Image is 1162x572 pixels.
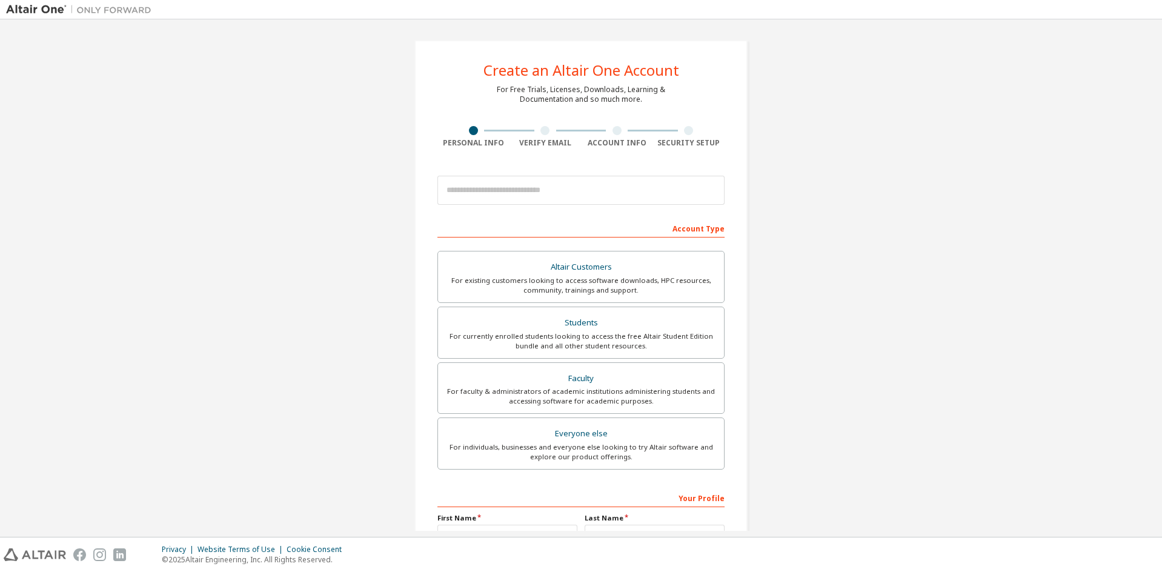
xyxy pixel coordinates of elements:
div: Create an Altair One Account [483,63,679,78]
div: For faculty & administrators of academic institutions administering students and accessing softwa... [445,387,717,406]
img: facebook.svg [73,548,86,561]
img: instagram.svg [93,548,106,561]
img: Altair One [6,4,158,16]
div: Cookie Consent [287,545,349,554]
div: Security Setup [653,138,725,148]
div: For currently enrolled students looking to access the free Altair Student Edition bundle and all ... [445,331,717,351]
div: Personal Info [437,138,510,148]
label: Last Name [585,513,725,523]
div: Students [445,314,717,331]
div: For existing customers looking to access software downloads, HPC resources, community, trainings ... [445,276,717,295]
div: Account Type [437,218,725,238]
div: Privacy [162,545,198,554]
div: Faculty [445,370,717,387]
div: Verify Email [510,138,582,148]
div: Your Profile [437,488,725,507]
label: First Name [437,513,577,523]
div: For Free Trials, Licenses, Downloads, Learning & Documentation and so much more. [497,85,665,104]
div: For individuals, businesses and everyone else looking to try Altair software and explore our prod... [445,442,717,462]
div: Website Terms of Use [198,545,287,554]
div: Altair Customers [445,259,717,276]
img: altair_logo.svg [4,548,66,561]
div: Everyone else [445,425,717,442]
p: © 2025 Altair Engineering, Inc. All Rights Reserved. [162,554,349,565]
img: linkedin.svg [113,548,126,561]
div: Account Info [581,138,653,148]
